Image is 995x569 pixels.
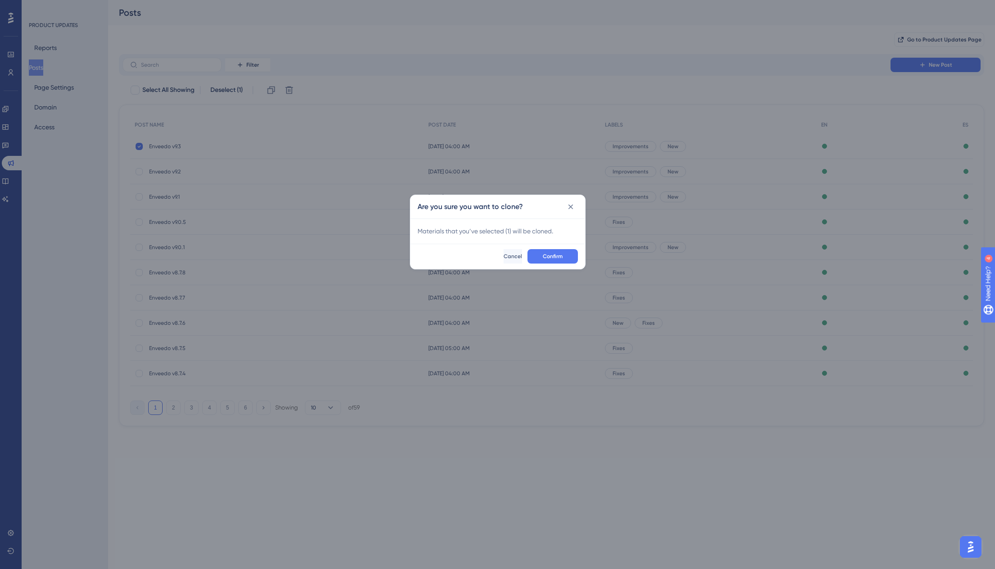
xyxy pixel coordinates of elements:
[418,201,523,212] h2: Are you sure you want to clone?
[504,253,522,260] span: Cancel
[418,226,578,237] span: Materials that you’ve selected ( 1 ) will be cloned.
[957,533,984,560] iframe: UserGuiding AI Assistant Launcher
[21,2,56,13] span: Need Help?
[543,253,563,260] span: Confirm
[63,5,65,12] div: 4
